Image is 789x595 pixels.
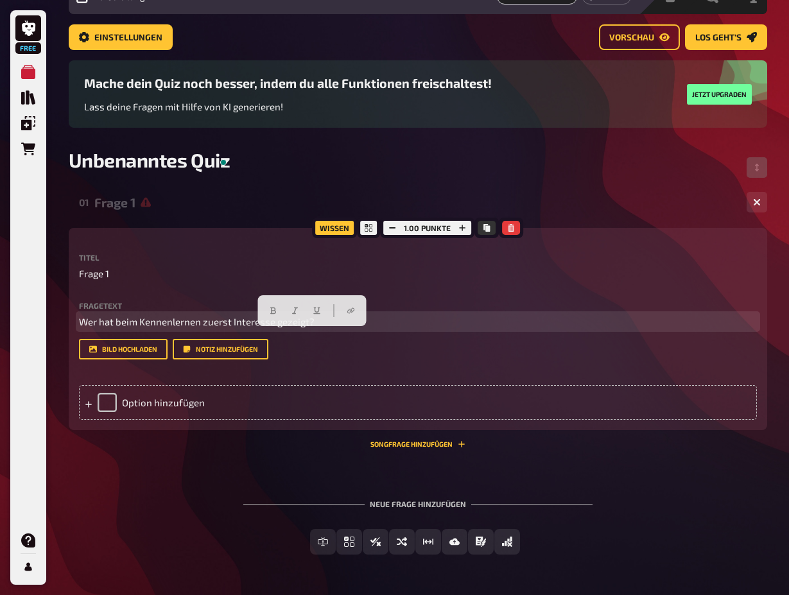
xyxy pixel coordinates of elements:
button: Wahr / Falsch [363,529,388,555]
span: Frage 1 [79,266,109,281]
div: Frage 1 [94,195,736,210]
span: To enrich screen reader interactions, please activate Accessibility in Grammarly extension settings [69,148,230,171]
span: Lass deine Fragen mit Hilfe von KI generieren! [84,101,283,112]
span: Free [17,44,40,52]
button: Reihenfolge anpassen [747,157,767,178]
button: Offline Frage [494,529,520,555]
span: Wer hat beim Kennenlernen zuerst Interesse gezeigt? [79,316,315,327]
button: Prosa (Langtext) [468,529,494,555]
div: Wissen [312,218,357,238]
button: Vorschau [599,24,680,50]
button: Schätzfrage [415,529,441,555]
button: Notiz hinzufügen [173,339,268,359]
span: Einstellungen [94,33,162,42]
h3: Mache dein Quiz noch besser, indem du alle Funktionen freischaltest! [84,76,492,91]
button: Einstellungen [69,24,173,50]
div: 01 [79,196,89,208]
div: Option hinzufügen [79,385,757,420]
label: Titel [79,254,757,261]
button: Los geht's [685,24,767,50]
span: Vorschau [609,33,654,42]
label: Fragetext [79,302,757,309]
button: Einfachauswahl [336,529,362,555]
button: Freitext Eingabe [310,529,336,555]
div: 1.00 Punkte [380,218,474,238]
button: Kopieren [478,221,496,235]
button: Sortierfrage [389,529,415,555]
button: Bild-Antwort [442,529,467,555]
div: Neue Frage hinzufügen [243,479,593,519]
span: Los geht's [695,33,741,42]
button: Jetzt upgraden [687,84,752,105]
button: Bild hochladen [79,339,168,359]
button: Songfrage hinzufügen [370,440,465,448]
